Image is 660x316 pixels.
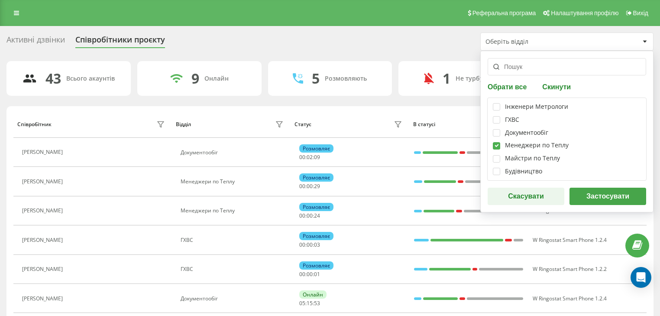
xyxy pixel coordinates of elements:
[631,267,651,288] div: Open Intercom Messenger
[533,265,607,273] span: W Ringostat Smart Phone 1.2.2
[312,70,320,87] div: 5
[314,153,320,161] span: 09
[456,75,498,82] div: Не турбувати
[314,212,320,219] span: 24
[633,10,648,16] span: Вихід
[22,208,65,214] div: [PERSON_NAME]
[299,242,320,248] div: : :
[505,142,569,149] div: Менеджери по Теплу
[299,270,305,278] span: 00
[443,70,450,87] div: 1
[533,236,607,244] span: W Ringostat Smart Phone 1.2.4
[181,150,286,156] div: Документообіг
[307,241,313,248] span: 00
[299,261,333,270] div: Розмовляє
[569,188,646,205] button: Застосувати
[314,270,320,278] span: 01
[299,153,305,161] span: 00
[505,116,519,124] div: ГХВС
[66,75,115,82] div: Всього акаунтів
[22,296,65,302] div: [PERSON_NAME]
[540,82,573,91] button: Скинути
[299,212,305,219] span: 00
[299,173,333,182] div: Розмовляє
[22,266,65,272] div: [PERSON_NAME]
[75,35,165,49] div: Співробітники проєкту
[6,35,65,49] div: Активні дзвінки
[299,203,333,211] div: Розмовляє
[294,121,311,127] div: Статус
[299,144,333,153] div: Розмовляє
[307,153,313,161] span: 02
[299,232,333,240] div: Розмовляє
[485,38,589,46] div: Оберіть відділ
[314,300,320,307] span: 53
[307,182,313,190] span: 00
[181,266,286,272] div: ГХВС
[181,237,286,243] div: ГХВС
[533,295,607,302] span: W Ringostat Smart Phone 1.2.4
[191,70,199,87] div: 9
[472,10,536,16] span: Реферальна програма
[299,154,320,160] div: : :
[505,129,548,137] div: Документообіг
[505,103,568,111] div: Інженери Метрологи
[22,237,65,243] div: [PERSON_NAME]
[314,182,320,190] span: 29
[314,241,320,248] span: 03
[307,212,313,219] span: 00
[299,213,320,219] div: : :
[307,300,313,307] span: 15
[299,290,327,299] div: Онлайн
[299,300,305,307] span: 05
[307,270,313,278] span: 00
[299,241,305,248] span: 00
[181,208,286,214] div: Менеджери по Теплу
[325,75,367,82] div: Розмовляють
[299,271,320,277] div: : :
[181,179,286,185] div: Менеджери по Теплу
[505,155,560,162] div: Майстри по Теплу
[488,188,564,205] button: Скасувати
[45,70,61,87] div: 43
[181,296,286,302] div: Документообіг
[488,58,646,75] input: Пошук
[22,179,65,185] div: [PERSON_NAME]
[299,300,320,306] div: : :
[505,168,542,175] div: Будівництво
[22,149,65,155] div: [PERSON_NAME]
[17,121,52,127] div: Співробітник
[551,10,618,16] span: Налаштування профілю
[299,183,320,189] div: : :
[176,121,191,127] div: Відділ
[413,121,524,127] div: В статусі
[299,182,305,190] span: 00
[204,75,229,82] div: Онлайн
[488,82,529,91] button: Обрати все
